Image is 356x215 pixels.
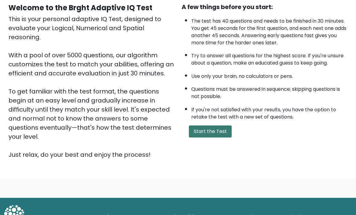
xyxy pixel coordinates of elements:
li: Try to answer all questions for the highest score. If you're unsure about a question, make an edu... [191,49,348,67]
li: Questions must be answered in sequence; skipping questions is not possible. [191,83,348,100]
li: The test has 40 questions and needs to be finished in 30 minutes. You get 45 seconds for the firs... [191,14,348,46]
li: Use only your brain, no calculators or pens. [191,70,348,80]
li: If you're not satisfied with your results, you have the option to retake the test with a new set ... [191,103,348,121]
div: A few things before you start: [182,2,348,11]
div: This is your personal adaptive IQ Test, designed to evaluate your Logical, Numerical and Spatial ... [8,14,174,159]
button: Start the Test [189,125,232,138]
b: Welcome to the Brght Adaptive IQ Test [8,3,152,13]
